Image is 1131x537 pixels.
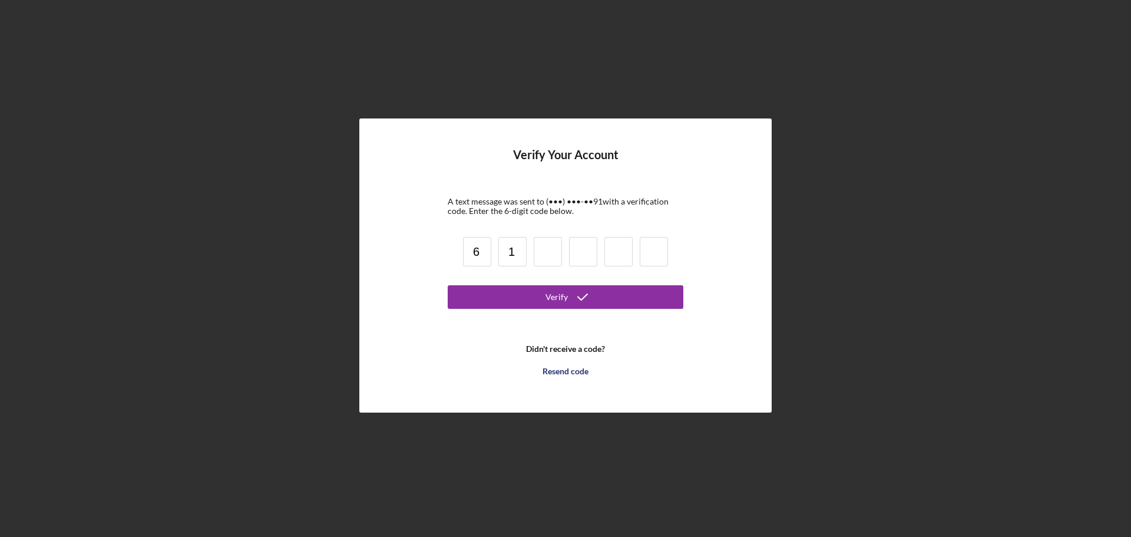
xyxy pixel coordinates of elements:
button: Resend code [448,360,683,383]
div: A text message was sent to (•••) •••-•• 91 with a verification code. Enter the 6-digit code below. [448,197,683,216]
b: Didn't receive a code? [526,344,605,354]
div: Resend code [543,360,588,383]
button: Verify [448,285,683,309]
div: Verify [545,285,568,309]
h4: Verify Your Account [513,148,619,179]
